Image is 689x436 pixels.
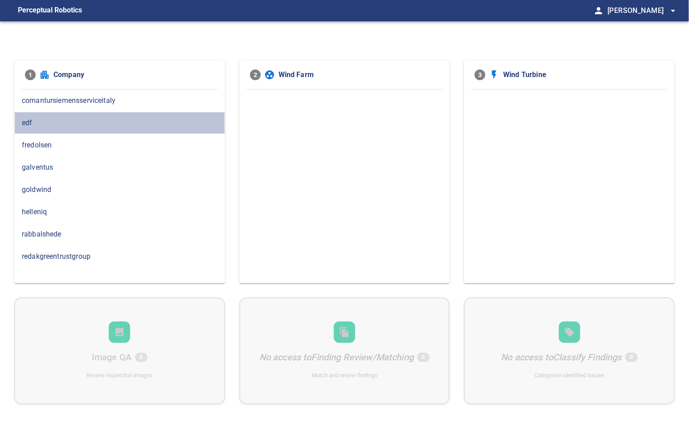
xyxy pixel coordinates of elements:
[593,5,604,16] span: person
[18,4,82,18] figcaption: Perceptual Robotics
[604,2,678,20] button: [PERSON_NAME]
[607,4,678,17] span: [PERSON_NAME]
[668,5,678,16] span: arrow_drop_down
[14,179,225,201] div: goldwind
[22,251,217,262] span: redakgreentrustgroup
[14,90,225,112] div: comantursiemensserviceitaly
[503,69,664,80] span: Wind Turbine
[14,201,225,223] div: helleniq
[14,245,225,268] div: redakgreentrustgroup
[22,140,217,151] span: fredolsen
[22,184,217,195] span: goldwind
[14,134,225,156] div: fredolsen
[475,69,485,80] span: 3
[250,69,261,80] span: 2
[25,69,36,80] span: 1
[22,229,217,240] span: rabbalshede
[22,95,217,106] span: comantursiemensserviceitaly
[14,156,225,179] div: galventus
[279,69,439,80] span: Wind Farm
[53,69,214,80] span: Company
[22,162,217,173] span: galventus
[14,112,225,134] div: edf
[22,118,217,128] span: edf
[14,223,225,245] div: rabbalshede
[22,207,217,217] span: helleniq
